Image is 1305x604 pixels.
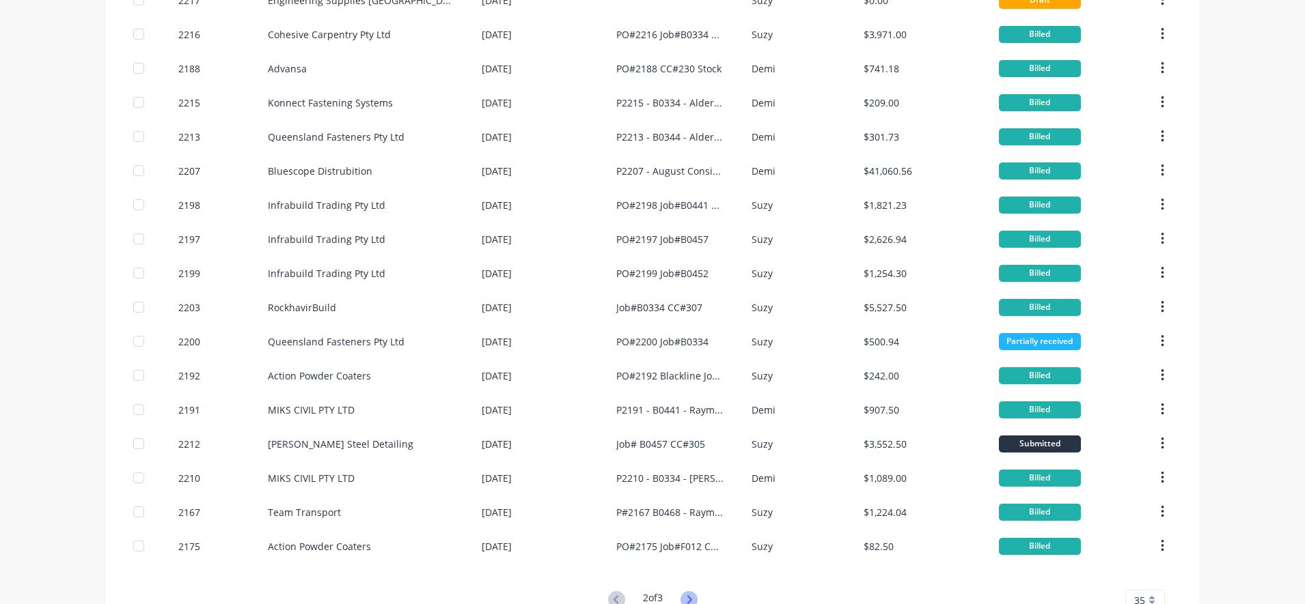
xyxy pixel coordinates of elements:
[864,505,907,519] div: $1,224.04
[178,61,200,76] div: 2188
[178,539,200,553] div: 2175
[482,369,512,383] div: [DATE]
[864,300,907,315] div: $5,527.50
[268,198,385,212] div: Infrabuild Trading Pty Ltd
[178,369,200,383] div: 2192
[482,334,512,349] div: [DATE]
[482,539,512,553] div: [DATE]
[268,27,391,42] div: Cohesive Carpentry Pty Ltd
[616,539,724,553] div: PO#2175 Job#F012 CC 302
[178,403,200,417] div: 2191
[616,369,724,383] div: PO#2192 Blackline Job#F012
[864,96,899,110] div: $209.00
[178,27,200,42] div: 2216
[178,130,200,144] div: 2213
[752,232,773,246] div: Suzy
[482,164,512,178] div: [DATE]
[268,232,385,246] div: Infrabuild Trading Pty Ltd
[999,470,1081,487] div: Billed
[752,164,775,178] div: Demi
[482,300,512,315] div: [DATE]
[999,265,1081,282] div: Billed
[482,471,512,485] div: [DATE]
[864,27,907,42] div: $3,971.00
[616,61,722,76] div: PO#2188 CC#230 Stock
[616,334,709,349] div: PO#2200 Job#B0334
[999,162,1081,179] div: Billed
[178,232,200,246] div: 2197
[864,198,907,212] div: $1,821.23
[999,504,1081,521] div: Billed
[864,403,899,417] div: $907.50
[482,266,512,281] div: [DATE]
[864,539,894,553] div: $82.50
[268,300,336,315] div: RockhavirBuild
[752,96,775,110] div: Demi
[268,61,307,76] div: Advansa
[482,403,512,417] div: [DATE]
[268,130,404,144] div: Queensland Fasteners Pty Ltd
[268,369,371,383] div: Action Powder Coaters
[482,130,512,144] div: [DATE]
[268,437,413,451] div: [PERSON_NAME] Steel Detailing
[864,471,907,485] div: $1,089.00
[752,198,773,212] div: Suzy
[999,197,1081,214] div: Billed
[268,471,355,485] div: MIKS CIVIL PTY LTD
[268,539,371,553] div: Action Powder Coaters
[616,505,724,519] div: P#2167 B0468 - Raymess, B0465 - [PERSON_NAME] Builders - Trusses
[999,367,1081,384] div: Billed
[864,130,899,144] div: $301.73
[752,130,775,144] div: Demi
[268,266,385,281] div: Infrabuild Trading Pty Ltd
[616,300,702,315] div: Job#B0334 CC#307
[752,27,773,42] div: Suzy
[616,471,724,485] div: P2210 - B0334 - [PERSON_NAME] Reinforcements
[616,232,709,246] div: PO#2197 Job#B0457
[616,27,724,42] div: PO#2216 Job#B0334 CC#307
[752,403,775,417] div: Demi
[999,128,1081,145] div: Billed
[999,299,1081,316] div: Billed
[864,369,899,383] div: $242.00
[178,164,200,178] div: 2207
[999,26,1081,43] div: Billed
[752,300,773,315] div: Suzy
[482,61,512,76] div: [DATE]
[178,334,200,349] div: 2200
[752,61,775,76] div: Demi
[752,539,773,553] div: Suzy
[999,401,1081,418] div: Billed
[999,538,1081,555] div: Billed
[482,96,512,110] div: [DATE]
[864,266,907,281] div: $1,254.30
[752,369,773,383] div: Suzy
[268,334,404,349] div: Queensland Fasteners Pty Ltd
[616,403,724,417] div: P2191 - B0441 - Raymess - Haydens - FJ and [PERSON_NAME]
[268,96,393,110] div: Konnect Fastening Systems
[616,266,709,281] div: PO#2199 Job#B0452
[178,96,200,110] div: 2215
[616,96,724,110] div: P2215 - B0334 - Alder Constructions - 301
[268,403,355,417] div: MIKS CIVIL PTY LTD
[616,198,724,212] div: PO#2198 Job#B0441 CC#302
[482,505,512,519] div: [DATE]
[178,471,200,485] div: 2210
[752,266,773,281] div: Suzy
[178,266,200,281] div: 2199
[482,27,512,42] div: [DATE]
[999,60,1081,77] div: Billed
[752,334,773,349] div: Suzy
[268,164,372,178] div: Bluescope Distrubition
[482,232,512,246] div: [DATE]
[268,505,341,519] div: Team Transport
[999,435,1081,452] div: Submitted
[864,334,899,349] div: $500.94
[999,333,1081,350] div: Partially received
[178,198,200,212] div: 2198
[178,437,200,451] div: 2212
[999,94,1081,111] div: Billed
[178,505,200,519] div: 2167
[999,231,1081,248] div: Billed
[616,130,724,144] div: P2213 - B0344 - Alder Constructions Code: 301- Requested by [PERSON_NAME] - [DATE]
